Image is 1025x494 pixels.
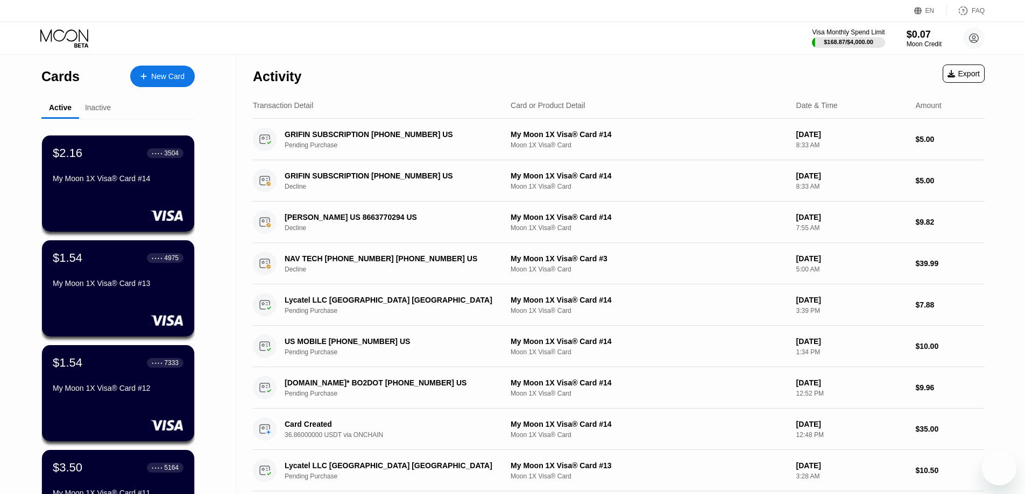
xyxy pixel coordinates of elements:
div: Active [49,103,72,112]
iframe: Кнопка запуска окна обмена сообщениями [982,451,1016,485]
div: Lycatel LLC [GEOGRAPHIC_DATA] [GEOGRAPHIC_DATA]Pending PurchaseMy Moon 1X Visa® Card #13Moon 1X V... [253,450,985,491]
div: FAQ [972,7,985,15]
div: Export [943,65,985,83]
div: Visa Monthly Spend Limit [812,28,885,36]
div: [DATE] [796,296,907,304]
div: Card or Product Detail [511,101,585,110]
div: Pending Purchase [285,390,509,397]
div: Date & Time [796,101,838,110]
div: Inactive [85,103,111,112]
div: [DATE] [796,420,907,428]
div: $1.54 [53,356,82,370]
div: 4975 [164,254,179,262]
div: Lycatel LLC [GEOGRAPHIC_DATA] [GEOGRAPHIC_DATA] [285,296,493,304]
div: NAV TECH [PHONE_NUMBER] [PHONE_NUMBER] USDeclineMy Moon 1X Visa® Card #3Moon 1X Visa® Card[DATE]5... [253,243,985,284]
div: My Moon 1X Visa® Card #14 [511,130,788,139]
div: Visa Monthly Spend Limit$168.87/$4,000.00 [812,28,885,48]
div: ● ● ● ● [152,256,162,260]
div: [DOMAIN_NAME]* BO2DOT [PHONE_NUMBER] US [285,378,493,387]
div: New Card [151,72,185,81]
div: US MOBILE [PHONE_NUMBER] US [285,337,493,346]
div: $10.50 [915,466,985,475]
div: Moon Credit [907,40,942,48]
div: My Moon 1X Visa® Card #14 [511,213,788,221]
div: [DATE] [796,378,907,387]
div: Cards [41,69,80,84]
div: Pending Purchase [285,307,509,314]
div: $5.00 [915,176,985,185]
div: NAV TECH [PHONE_NUMBER] [PHONE_NUMBER] US [285,254,493,263]
div: Moon 1X Visa® Card [511,183,788,190]
div: My Moon 1X Visa® Card #14 [511,296,788,304]
div: 8:33 AM [796,141,907,149]
div: 5:00 AM [796,266,907,273]
div: [DATE] [796,337,907,346]
div: $1.54● ● ● ●7333My Moon 1X Visa® Card #12 [42,345,194,441]
div: $9.82 [915,218,985,226]
div: Moon 1X Visa® Card [511,390,788,397]
div: ● ● ● ● [152,361,162,364]
div: Moon 1X Visa® Card [511,472,788,480]
div: Decline [285,224,509,232]
div: $2.16● ● ● ●3504My Moon 1X Visa® Card #14 [42,135,194,232]
div: Moon 1X Visa® Card [511,141,788,149]
div: Pending Purchase [285,472,509,480]
div: [PERSON_NAME] US 8663770294 US [285,213,493,221]
div: New Card [130,66,195,87]
div: Amount [915,101,941,110]
div: Export [948,69,980,78]
div: [DATE] [796,461,907,470]
div: $35.00 [915,425,985,433]
div: 12:48 PM [796,431,907,439]
div: My Moon 1X Visa® Card #3 [511,254,788,263]
div: Card Created36.86000000 USDT via ONCHAINMy Moon 1X Visa® Card #14Moon 1X Visa® Card[DATE]12:48 PM... [253,409,985,450]
div: Moon 1X Visa® Card [511,266,788,273]
div: $7.88 [915,300,985,309]
div: My Moon 1X Visa® Card #14 [511,378,788,387]
div: $1.54 [53,251,82,265]
div: $1.54● ● ● ●4975My Moon 1X Visa® Card #13 [42,240,194,337]
div: 3:28 AM [796,472,907,480]
div: $5.00 [915,135,985,144]
div: Moon 1X Visa® Card [511,307,788,314]
div: 1:34 PM [796,348,907,356]
div: My Moon 1X Visa® Card #14 [511,337,788,346]
div: FAQ [947,5,985,16]
div: My Moon 1X Visa® Card #12 [53,384,183,392]
div: Pending Purchase [285,348,509,356]
div: GRIFIN SUBSCRIPTION [PHONE_NUMBER] US [285,171,493,180]
div: Pending Purchase [285,141,509,149]
div: GRIFIN SUBSCRIPTION [PHONE_NUMBER] USPending PurchaseMy Moon 1X Visa® Card #14Moon 1X Visa® Card[... [253,119,985,160]
div: $168.87 / $4,000.00 [824,39,873,45]
div: Decline [285,266,509,273]
div: 7:55 AM [796,224,907,232]
div: $0.07Moon Credit [907,29,942,48]
div: $0.07 [907,29,942,40]
div: $2.16 [53,146,82,160]
div: $3.50 [53,461,82,475]
div: ● ● ● ● [152,466,162,469]
div: 12:52 PM [796,390,907,397]
div: 5164 [164,464,179,471]
div: 3504 [164,149,179,157]
div: My Moon 1X Visa® Card #13 [511,461,788,470]
div: Card Created [285,420,493,428]
div: [DATE] [796,254,907,263]
div: Moon 1X Visa® Card [511,431,788,439]
div: Decline [285,183,509,190]
div: 8:33 AM [796,183,907,190]
div: My Moon 1X Visa® Card #14 [53,174,183,183]
div: My Moon 1X Visa® Card #13 [53,279,183,288]
div: My Moon 1X Visa® Card #14 [511,171,788,180]
div: [DOMAIN_NAME]* BO2DOT [PHONE_NUMBER] USPending PurchaseMy Moon 1X Visa® Card #14Moon 1X Visa® Car... [253,367,985,409]
div: Lycatel LLC [GEOGRAPHIC_DATA] [GEOGRAPHIC_DATA] [285,461,493,470]
div: EN [925,7,935,15]
div: Activity [253,69,301,84]
div: [DATE] [796,130,907,139]
div: [DATE] [796,171,907,180]
div: GRIFIN SUBSCRIPTION [PHONE_NUMBER] USDeclineMy Moon 1X Visa® Card #14Moon 1X Visa® Card[DATE]8:33... [253,160,985,202]
div: EN [914,5,947,16]
div: Moon 1X Visa® Card [511,224,788,232]
div: $9.96 [915,383,985,392]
